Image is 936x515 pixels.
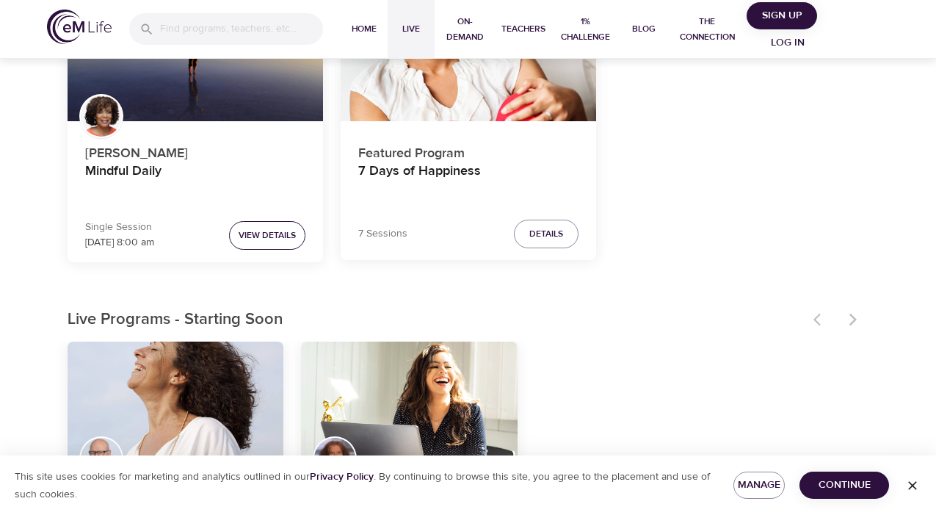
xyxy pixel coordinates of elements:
[301,342,518,464] button: Skills to Thrive in Anxious Times
[358,137,578,163] p: Featured Program
[85,137,305,163] p: [PERSON_NAME]
[310,470,374,483] a: Privacy Policy
[752,29,823,57] button: Log in
[501,21,545,37] span: Teachers
[160,13,323,45] input: Find programs, teachers, etc...
[557,14,614,45] span: 1% Challenge
[529,226,563,242] span: Details
[85,163,305,198] h4: Mindful Daily
[811,476,877,494] span: Continue
[673,14,741,45] span: The Connection
[752,7,811,25] span: Sign Up
[68,308,805,332] p: Live Programs - Starting Soon
[47,10,112,44] img: logo
[745,476,774,494] span: Manage
[393,21,429,37] span: Live
[68,342,284,464] button: Thoughts are Not Facts
[85,220,154,235] p: Single Session
[440,14,490,45] span: On-Demand
[358,163,578,198] h4: 7 Days of Happiness
[758,34,817,52] span: Log in
[799,472,889,499] button: Continue
[358,226,407,242] p: 7 Sessions
[239,228,296,243] span: View Details
[733,472,786,499] button: Manage
[747,2,817,29] button: Sign Up
[347,21,382,37] span: Home
[229,221,305,250] button: View Details
[514,220,578,248] button: Details
[626,21,661,37] span: Blog
[85,235,154,251] p: [DATE] 8:00 am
